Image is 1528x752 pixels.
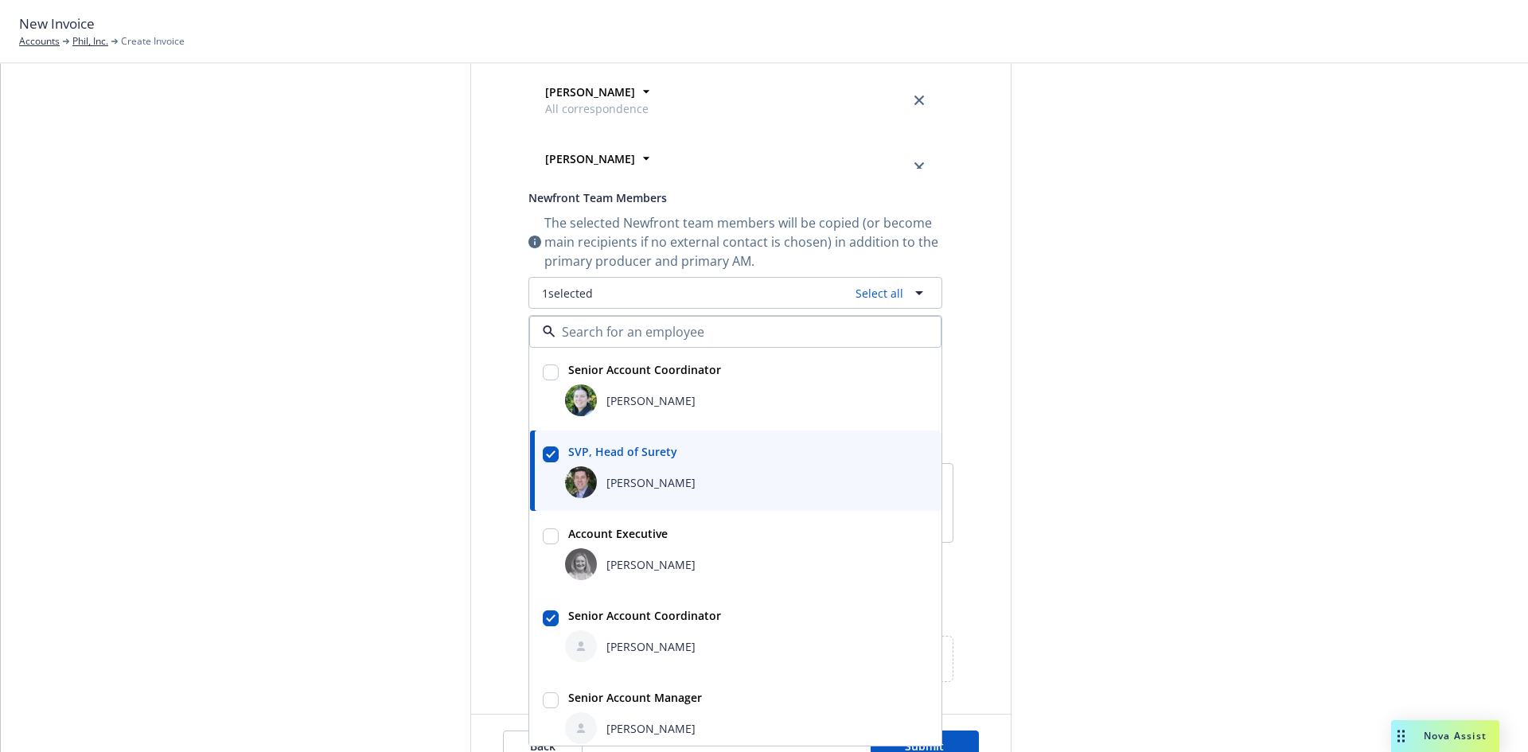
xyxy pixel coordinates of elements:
[542,285,593,302] span: 1 selected
[565,548,597,580] img: employee photo
[528,277,942,309] button: 1selectedSelect all
[568,690,702,705] strong: Senior Account Manager
[606,720,696,737] span: [PERSON_NAME]
[555,322,909,341] input: Search for an employee
[606,392,696,409] span: [PERSON_NAME]
[545,151,635,166] strong: [PERSON_NAME]
[545,84,635,99] strong: [PERSON_NAME]
[849,285,903,302] a: Select all
[606,474,696,491] span: [PERSON_NAME]
[121,34,185,49] span: Create Invoice
[528,190,667,205] span: Newfront Team Members
[1391,720,1499,752] button: Nova Assist
[606,556,696,573] span: [PERSON_NAME]
[568,444,677,459] strong: SVP, Head of Surety
[545,167,635,184] span: Invoices
[544,213,942,271] span: The selected Newfront team members will be copied (or become main recipients if no external conta...
[910,158,929,177] a: close
[910,91,929,110] a: close
[565,384,597,416] img: employee photo
[545,100,649,117] span: All correspondence
[72,34,108,49] a: Phil, Inc.
[19,14,95,34] span: New Invoice
[19,34,60,49] a: Accounts
[568,526,668,541] strong: Account Executive
[606,638,696,655] span: [PERSON_NAME]
[568,362,721,377] strong: Senior Account Coordinator
[568,608,721,623] strong: Senior Account Coordinator
[1391,720,1411,752] div: Drag to move
[1424,729,1487,742] span: Nova Assist
[565,466,597,498] img: employee photo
